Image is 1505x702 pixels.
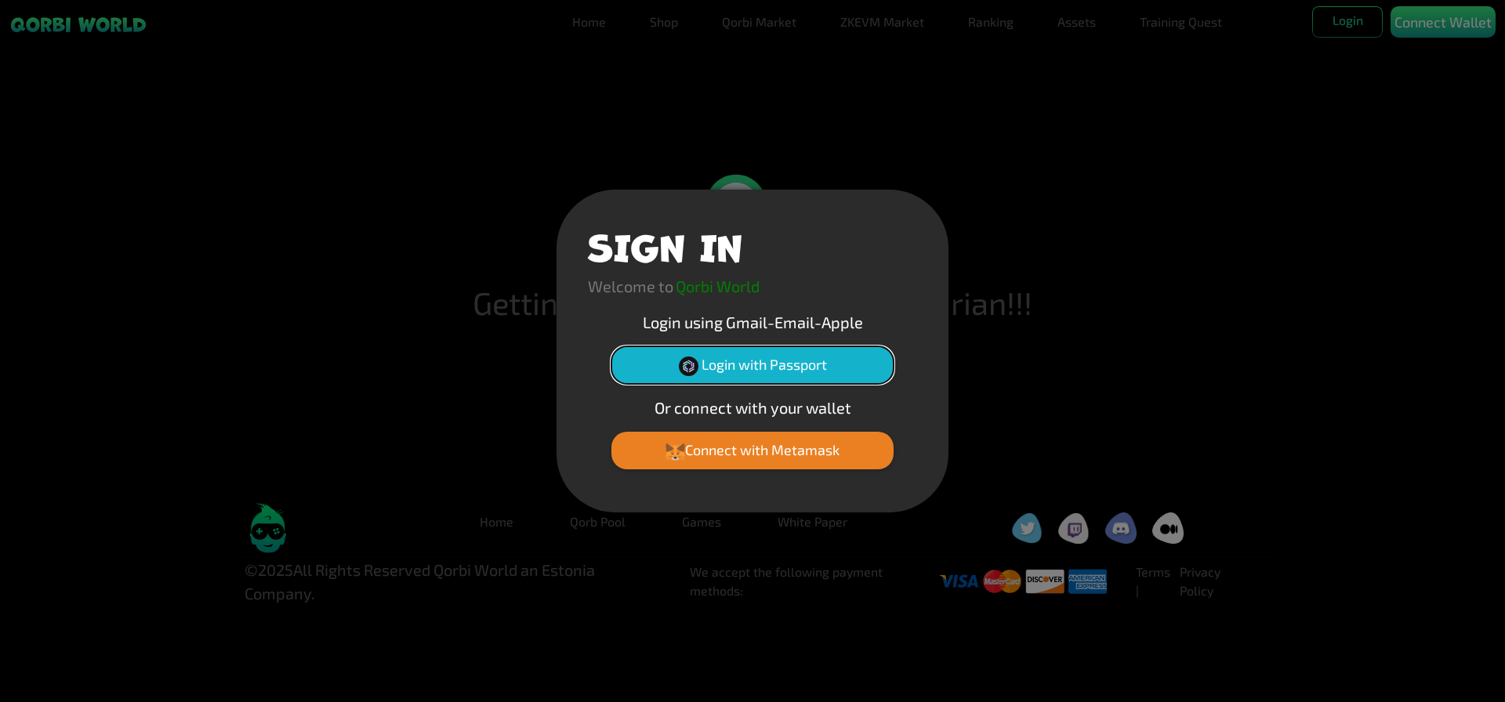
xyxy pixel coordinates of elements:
p: Or connect with your wallet [588,396,917,419]
button: Login with Passport [611,346,894,384]
img: Passport Logo [679,356,698,376]
p: Welcome to [588,274,673,298]
p: Login using Gmail-Email-Apple [588,310,917,334]
h1: SIGN IN [588,221,742,268]
p: Qorbi World [676,274,760,298]
button: Connect with Metamask [611,432,894,469]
